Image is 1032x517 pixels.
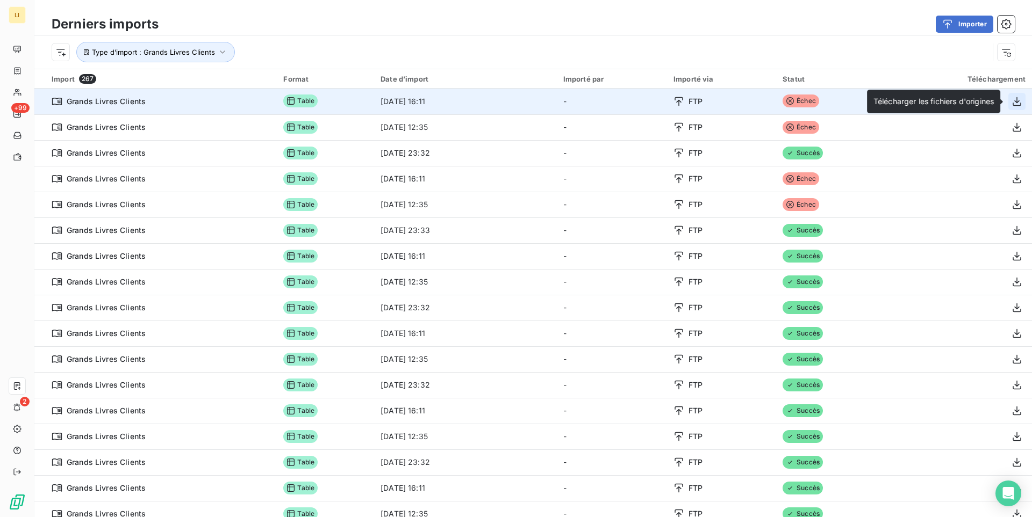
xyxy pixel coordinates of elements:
span: Échec [783,198,819,211]
td: [DATE] 12:35 [374,114,557,140]
td: - [557,217,667,243]
span: Grands Livres Clients [67,328,146,339]
div: Import [52,74,270,84]
span: Grands Livres Clients [67,431,146,442]
span: Succès [783,404,823,417]
span: Grands Livres Clients [67,199,146,210]
td: - [557,243,667,269]
span: Table [283,250,318,263]
td: - [557,424,667,449]
span: Succès [783,430,823,443]
td: [DATE] 16:11 [374,166,557,192]
td: [DATE] 16:11 [374,398,557,424]
button: Importer [936,16,993,33]
span: Succès [783,482,823,494]
span: FTP [689,405,703,416]
td: [DATE] 23:33 [374,217,557,243]
span: 267 [79,74,96,84]
span: Succès [783,301,823,314]
div: Statut [783,75,879,83]
span: Table [283,378,318,391]
span: Table [283,147,318,159]
div: Open Intercom Messenger [995,480,1021,506]
span: Grands Livres Clients [67,225,146,236]
img: Logo LeanPay [9,493,26,511]
span: Grands Livres Clients [67,251,146,261]
td: - [557,269,667,295]
span: Table [283,327,318,340]
span: FTP [689,354,703,365]
div: Téléchargement [892,75,1026,83]
td: [DATE] 23:32 [374,372,557,398]
td: [DATE] 23:32 [374,449,557,475]
span: Grands Livres Clients [67,96,146,107]
span: Grands Livres Clients [67,173,146,184]
div: Importé via [673,75,770,83]
span: Succès [783,327,823,340]
td: [DATE] 16:11 [374,89,557,114]
span: Type d’import : Grands Livres Clients [92,48,215,56]
span: Table [283,172,318,185]
span: Grands Livres Clients [67,483,146,493]
div: Format [283,75,368,83]
span: Table [283,301,318,314]
span: Succès [783,147,823,159]
span: Grands Livres Clients [67,122,146,133]
span: Succès [783,224,823,237]
span: Table [283,353,318,366]
span: Succès [783,275,823,288]
span: Grands Livres Clients [67,405,146,416]
td: [DATE] 12:35 [374,269,557,295]
span: FTP [689,225,703,236]
td: [DATE] 12:35 [374,346,557,372]
td: - [557,192,667,217]
td: - [557,321,667,346]
td: - [557,89,667,114]
span: Table [283,275,318,288]
span: Grands Livres Clients [67,148,146,158]
td: [DATE] 23:32 [374,295,557,321]
span: Succès [783,456,823,469]
td: - [557,295,667,321]
span: Table [283,456,318,469]
span: FTP [689,380,703,390]
div: Date d’import [381,75,550,83]
span: 2 [20,397,30,406]
span: Échec [783,172,819,185]
td: - [557,140,667,166]
td: [DATE] 12:35 [374,192,557,217]
span: Grands Livres Clients [67,276,146,287]
span: Table [283,482,318,494]
span: Table [283,224,318,237]
span: Succès [783,250,823,263]
span: +99 [11,103,30,113]
td: [DATE] 16:11 [374,321,557,346]
td: - [557,346,667,372]
span: Table [283,94,318,107]
span: Table [283,404,318,417]
span: Succès [783,353,823,366]
span: FTP [689,199,703,210]
span: Télécharger les fichiers d'origines [873,97,994,106]
td: [DATE] 16:11 [374,475,557,501]
span: Échec [783,94,819,107]
td: - [557,449,667,475]
span: Table [283,198,318,211]
span: FTP [689,328,703,339]
button: Type d’import : Grands Livres Clients [76,42,235,62]
span: FTP [689,122,703,133]
span: Grands Livres Clients [67,302,146,313]
td: - [557,398,667,424]
h3: Derniers imports [52,14,159,34]
div: LI [9,6,26,24]
span: FTP [689,431,703,442]
td: [DATE] 12:35 [374,424,557,449]
td: - [557,114,667,140]
td: - [557,372,667,398]
span: Échec [783,121,819,134]
td: [DATE] 16:11 [374,243,557,269]
div: Importé par [563,75,661,83]
span: Grands Livres Clients [67,380,146,390]
span: Grands Livres Clients [67,457,146,468]
span: FTP [689,302,703,313]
